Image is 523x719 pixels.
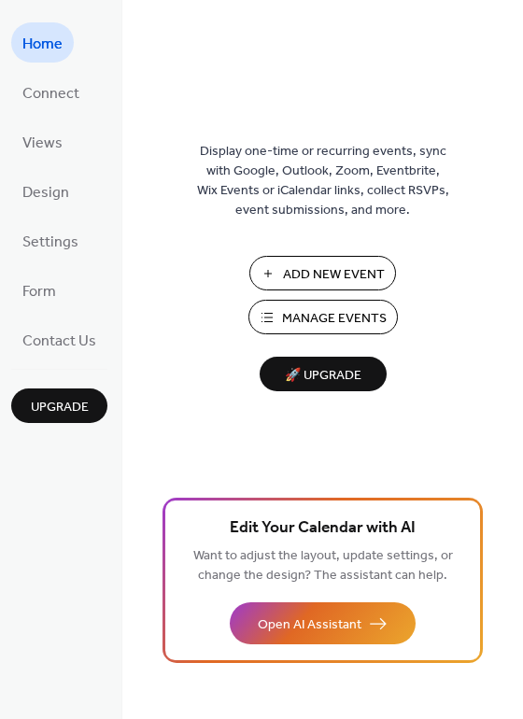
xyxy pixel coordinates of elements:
[11,171,80,211] a: Design
[11,220,90,261] a: Settings
[22,327,96,356] span: Contact Us
[11,270,67,310] a: Form
[249,256,396,290] button: Add New Event
[248,300,398,334] button: Manage Events
[11,121,74,162] a: Views
[197,142,449,220] span: Display one-time or recurring events, sync with Google, Outlook, Zoom, Eventbrite, Wix Events or ...
[22,277,56,306] span: Form
[282,309,387,329] span: Manage Events
[22,30,63,59] span: Home
[22,79,79,108] span: Connect
[22,129,63,158] span: Views
[11,388,107,423] button: Upgrade
[283,265,385,285] span: Add New Event
[11,72,91,112] a: Connect
[31,398,89,417] span: Upgrade
[22,228,78,257] span: Settings
[22,178,69,207] span: Design
[11,319,107,359] a: Contact Us
[230,602,416,644] button: Open AI Assistant
[193,543,453,588] span: Want to adjust the layout, update settings, or change the design? The assistant can help.
[260,357,387,391] button: 🚀 Upgrade
[11,22,74,63] a: Home
[258,615,361,635] span: Open AI Assistant
[230,515,416,542] span: Edit Your Calendar with AI
[271,363,375,388] span: 🚀 Upgrade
